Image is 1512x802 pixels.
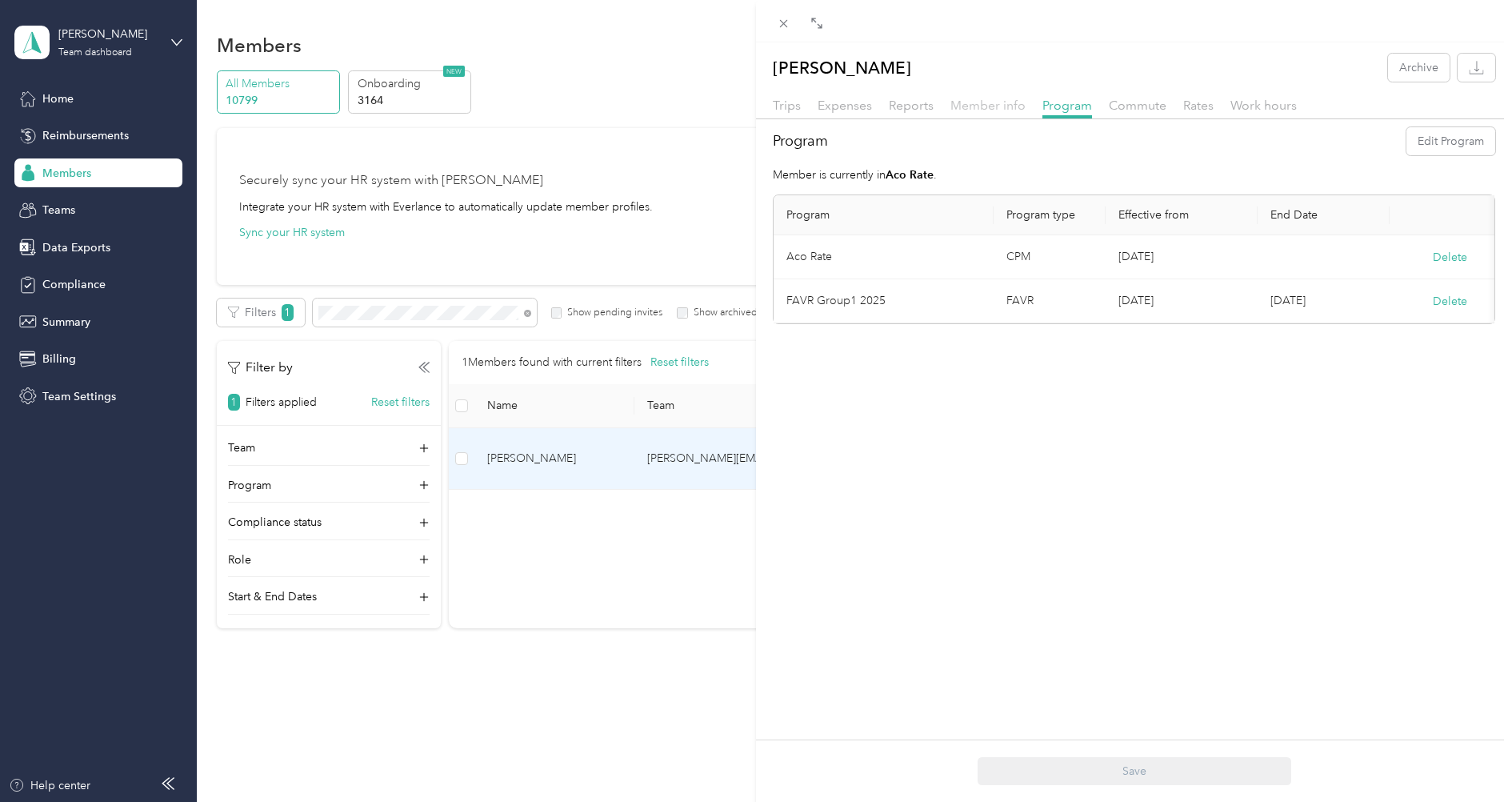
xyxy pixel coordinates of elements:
[889,98,934,113] span: Reports
[1406,127,1495,155] button: Edit Program
[886,168,934,182] strong: Aco Rate
[1388,54,1450,82] button: Archive
[818,98,872,113] span: Expenses
[1042,98,1092,113] span: Program
[773,54,911,82] p: [PERSON_NAME]
[774,195,994,235] th: Program
[773,98,801,113] span: Trips
[773,166,1495,183] p: Member is currently in .
[1106,195,1258,235] th: Effective from
[1422,712,1512,802] iframe: Everlance-gr Chat Button Frame
[774,235,994,279] td: Aco Rate
[994,235,1106,279] td: CPM
[1258,195,1390,235] th: End Date
[994,279,1106,323] td: FAVR
[1258,279,1390,323] td: [DATE]
[1109,98,1166,113] span: Commute
[1433,293,1467,310] button: Delete
[1183,98,1214,113] span: Rates
[774,279,994,323] td: FAVR Group1 2025
[950,98,1026,113] span: Member info
[1106,279,1258,323] td: [DATE]
[773,130,828,152] h2: Program
[994,195,1106,235] th: Program type
[1230,98,1297,113] span: Work hours
[1106,235,1258,279] td: [DATE]
[1433,249,1467,266] button: Delete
